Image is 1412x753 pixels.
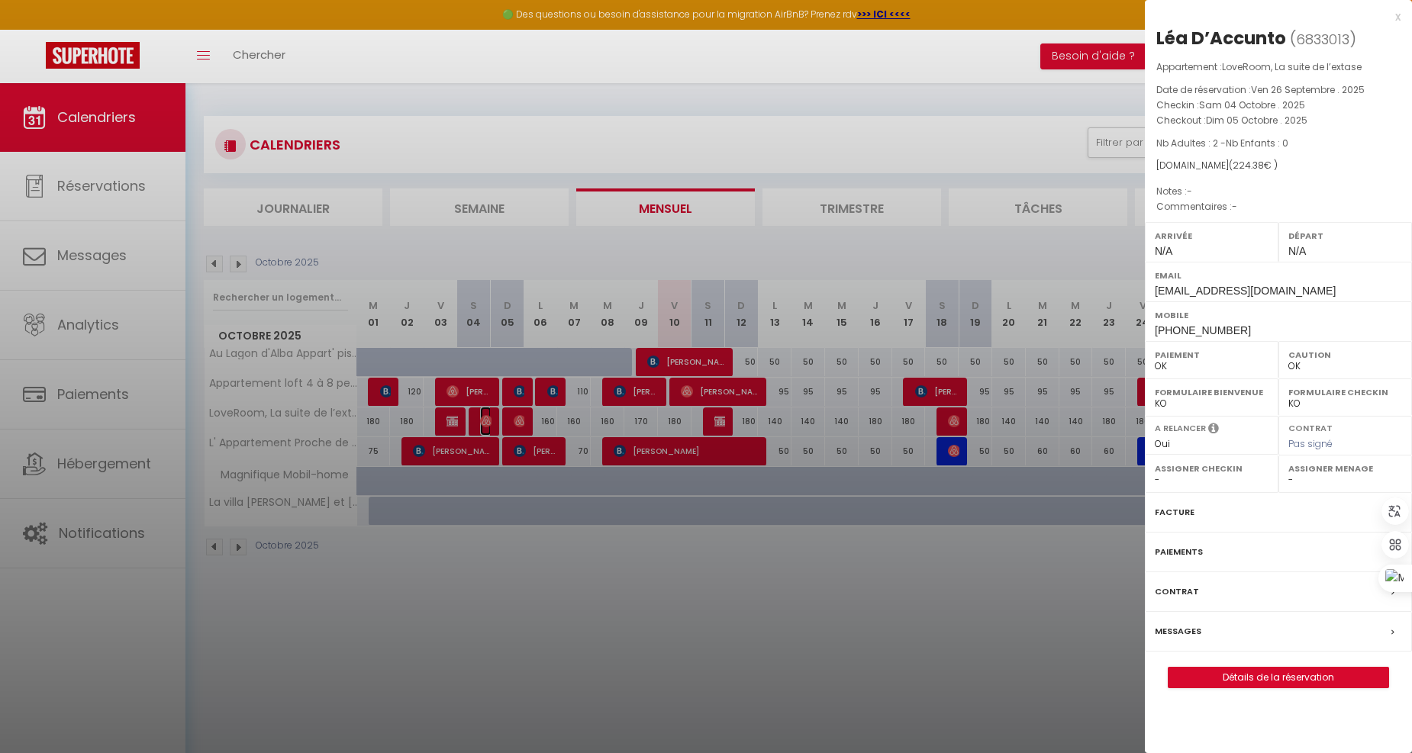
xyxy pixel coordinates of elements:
[1288,422,1333,432] label: Contrat
[1155,623,1201,639] label: Messages
[1168,667,1389,688] button: Détails de la réservation
[1229,159,1278,172] span: ( € )
[1155,385,1269,400] label: Formulaire Bienvenue
[1251,83,1365,96] span: Ven 26 Septembre . 2025
[1288,245,1306,257] span: N/A
[1155,285,1336,297] span: [EMAIL_ADDRESS][DOMAIN_NAME]
[1155,228,1269,243] label: Arrivée
[1155,324,1251,336] span: [PHONE_NUMBER]
[1155,268,1402,283] label: Email
[1226,137,1288,150] span: Nb Enfants : 0
[1288,437,1333,450] span: Pas signé
[1156,113,1401,128] p: Checkout :
[1156,199,1401,214] p: Commentaires :
[1187,185,1192,198] span: -
[1156,60,1401,75] p: Appartement :
[1288,347,1402,362] label: Caution
[1156,184,1401,199] p: Notes :
[1288,228,1402,243] label: Départ
[1155,422,1206,435] label: A relancer
[1145,8,1401,26] div: x
[1288,461,1402,476] label: Assigner Menage
[1290,28,1356,50] span: ( )
[1155,544,1203,560] label: Paiements
[1156,26,1286,50] div: Léa D’Accunto
[1222,60,1362,73] span: LoveRoom, La suite de l’extase
[1169,668,1388,687] a: Détails de la réservation
[1232,200,1237,213] span: -
[1156,98,1401,113] p: Checkin :
[1208,422,1219,439] i: Sélectionner OUI si vous souhaiter envoyer les séquences de messages post-checkout
[1155,245,1172,257] span: N/A
[1155,461,1269,476] label: Assigner Checkin
[1296,30,1349,49] span: 6833013
[1156,159,1401,173] div: [DOMAIN_NAME]
[1206,114,1307,127] span: Dim 05 Octobre . 2025
[1156,137,1288,150] span: Nb Adultes : 2 -
[1156,82,1401,98] p: Date de réservation :
[1155,307,1402,323] label: Mobile
[1155,584,1199,600] label: Contrat
[1288,385,1402,400] label: Formulaire Checkin
[1233,159,1264,172] span: 224.38
[1199,98,1305,111] span: Sam 04 Octobre . 2025
[1155,504,1194,520] label: Facture
[1155,347,1269,362] label: Paiement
